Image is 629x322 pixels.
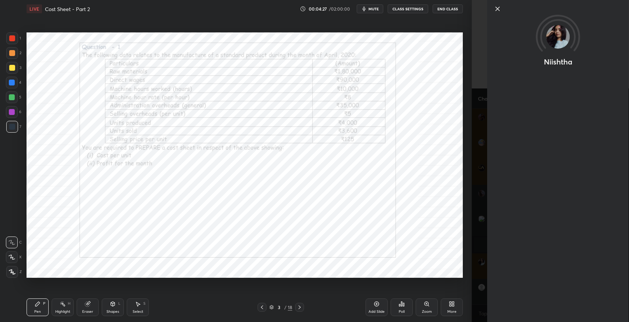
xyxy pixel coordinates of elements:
div: / [284,305,286,309]
div: More [447,310,457,314]
div: C [6,237,22,248]
div: Eraser [82,310,93,314]
div: Select [133,310,143,314]
div: 5 [6,91,21,103]
div: Pen [34,310,41,314]
div: Shapes [106,310,119,314]
h4: Cost Sheet - Part 2 [45,6,90,13]
div: Add Slide [368,310,385,314]
img: ad272033536c48d4b16281c08923f8af.jpg [546,25,570,49]
span: mute [368,6,379,11]
div: Zoom [422,310,432,314]
button: End Class [433,4,463,13]
div: 1 [6,32,21,44]
div: S [143,302,146,305]
div: Highlight [55,310,70,314]
div: Poll [399,310,405,314]
div: 7 [6,121,21,133]
div: animation [487,65,629,73]
div: 2 [6,47,21,59]
button: CLASS SETTINGS [388,4,428,13]
div: 6 [6,106,21,118]
div: 3 [6,62,21,74]
p: Niishtha [544,59,572,65]
div: 4 [6,77,21,88]
div: Z [6,266,22,278]
div: 18 [288,304,292,311]
div: L [118,302,120,305]
div: LIVE [27,4,42,13]
div: X [6,251,22,263]
div: H [68,302,70,305]
button: mute [357,4,383,13]
div: P [43,302,45,305]
div: 3 [275,305,283,309]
